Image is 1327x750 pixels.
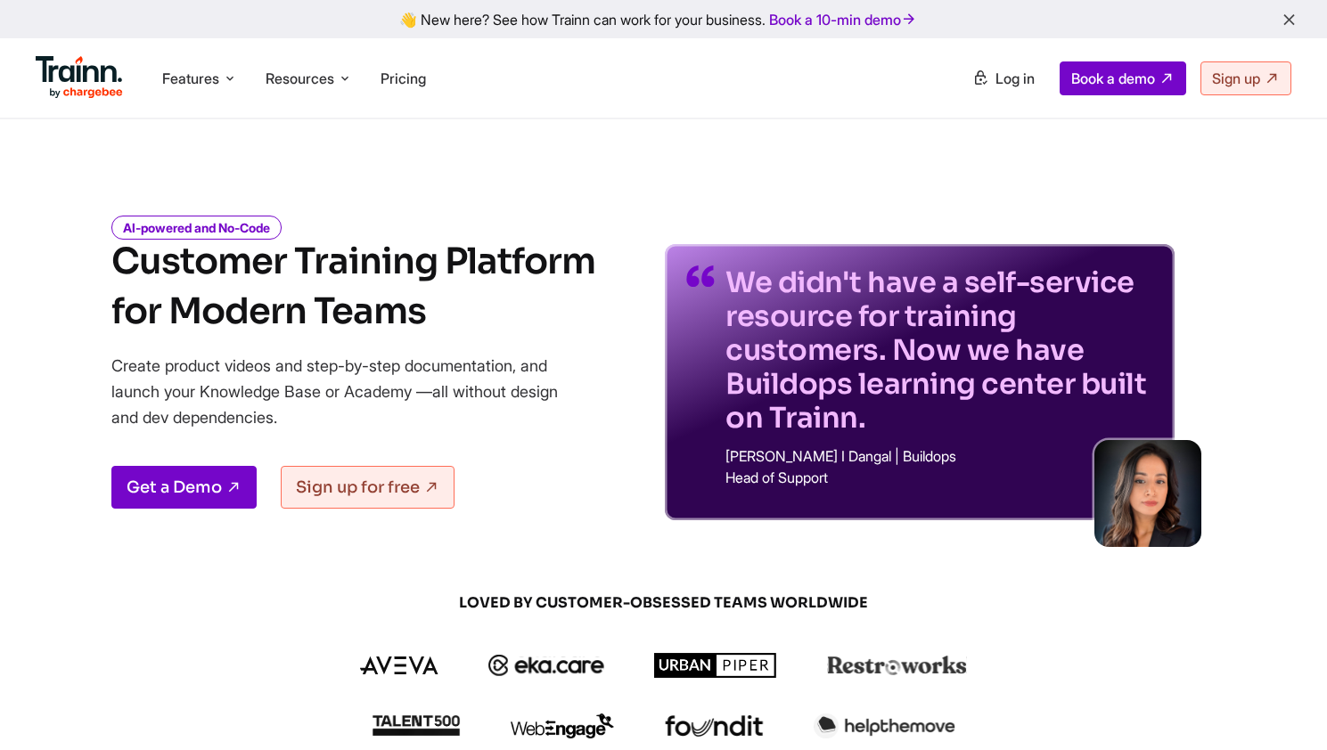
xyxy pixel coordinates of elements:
img: webengage logo [511,713,614,738]
i: AI-powered and No-Code [111,216,282,240]
p: We didn't have a self-service resource for training customers. Now we have Buildops learning cent... [725,265,1153,435]
p: Head of Support [725,470,1153,485]
a: Book a demo [1060,61,1186,95]
img: aveva logo [360,656,438,674]
span: Book a demo [1071,69,1155,87]
p: [PERSON_NAME] I Dangal | Buildops [725,449,1153,463]
a: Book a 10-min demo [766,7,921,32]
div: 👋 New here? See how Trainn can work for your business. [11,11,1316,28]
img: quotes-purple.41a7099.svg [686,265,715,287]
span: Features [162,69,219,88]
img: foundit logo [664,715,764,737]
a: Get a Demo [111,466,257,509]
img: urbanpiper logo [654,653,777,678]
a: Log in [962,62,1045,94]
span: Sign up [1212,69,1260,87]
span: LOVED BY CUSTOMER-OBSESSED TEAMS WORLDWIDE [236,593,1092,613]
span: Resources [266,69,334,88]
span: Log in [995,69,1035,87]
a: Pricing [381,69,426,87]
p: Create product videos and step-by-step documentation, and launch your Knowledge Base or Academy —... [111,353,584,430]
a: Sign up [1200,61,1291,95]
a: Sign up for free [281,466,455,509]
img: helpthemove logo [814,713,955,738]
h1: Customer Training Platform for Modern Teams [111,237,595,337]
img: Trainn Logo [36,56,123,99]
img: ekacare logo [488,655,604,676]
img: sabina-buildops.d2e8138.png [1094,440,1201,547]
img: restroworks logo [827,656,967,675]
img: talent500 logo [372,714,461,737]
